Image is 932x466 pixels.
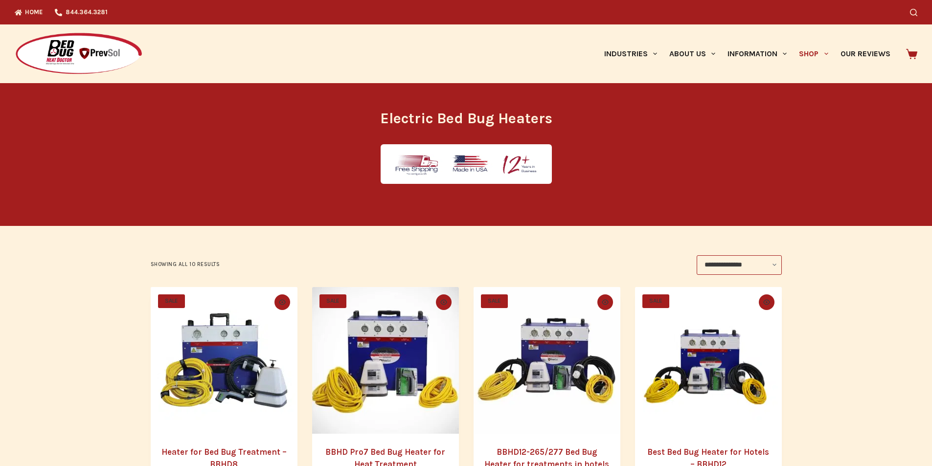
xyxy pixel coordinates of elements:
[481,294,508,308] span: SALE
[151,260,220,269] p: Showing all 10 results
[759,294,774,310] button: Quick view toggle
[663,24,721,83] a: About Us
[436,294,452,310] button: Quick view toggle
[597,294,613,310] button: Quick view toggle
[15,32,143,76] img: Prevsol/Bed Bug Heat Doctor
[635,287,782,434] a: Best Bed Bug Heater for Hotels - BBHD12
[598,24,896,83] nav: Primary
[283,108,650,130] h1: Electric Bed Bug Heaters
[158,294,185,308] span: SALE
[697,255,782,275] select: Shop order
[834,24,896,83] a: Our Reviews
[312,287,459,434] a: BBHD Pro7 Bed Bug Heater for Heat Treatment
[722,24,793,83] a: Information
[319,294,346,308] span: SALE
[274,294,290,310] button: Quick view toggle
[598,24,663,83] a: Industries
[642,294,669,308] span: SALE
[151,287,297,434] a: Heater for Bed Bug Treatment - BBHD8
[910,9,917,16] button: Search
[474,287,620,434] a: BBHD12-265/277 Bed Bug Heater for treatments in hotels and motels
[793,24,834,83] a: Shop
